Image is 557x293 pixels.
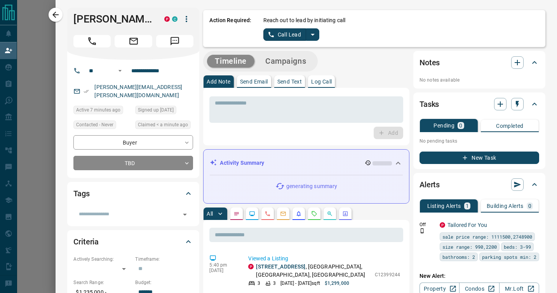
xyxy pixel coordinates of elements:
p: 5:40 pm [209,262,237,268]
svg: Lead Browsing Activity [249,211,255,217]
button: Open [115,66,125,75]
span: size range: 990,2200 [442,243,497,251]
p: Completed [496,123,524,129]
p: No notes available [419,77,539,84]
div: Buyer [73,135,193,150]
svg: Requests [311,211,317,217]
p: 0 [459,123,462,128]
span: sale price range: 1111500,2748900 [442,233,532,241]
div: property.ca [164,16,170,22]
div: Notes [419,53,539,72]
button: Campaigns [258,55,314,68]
span: beds: 3-99 [504,243,531,251]
p: 3 [273,280,276,287]
span: parking spots min: 2 [482,253,536,261]
p: Off [419,221,435,228]
a: [STREET_ADDRESS] [256,263,305,270]
p: , [GEOGRAPHIC_DATA], [GEOGRAPHIC_DATA], [GEOGRAPHIC_DATA] [256,263,371,279]
h2: Notes [419,56,440,69]
button: Open [179,209,190,220]
p: Send Email [240,79,268,84]
h2: Tags [73,187,89,200]
button: New Task [419,152,539,164]
p: [DATE] - [DATE] sqft [280,280,320,287]
svg: Push Notification Only [419,228,425,234]
span: Call [73,35,111,47]
p: $1,299,000 [325,280,349,287]
p: Timeframe: [135,256,193,263]
span: Email [115,35,152,47]
span: bathrooms: 2 [442,253,475,261]
p: 3 [258,280,260,287]
p: Log Call [311,79,332,84]
p: Budget: [135,279,193,286]
p: Action Required: [209,16,251,41]
div: property.ca [248,264,254,269]
p: Pending [433,123,454,128]
p: New Alert: [419,272,539,280]
p: Building Alerts [487,203,524,209]
a: [PERSON_NAME][EMAIL_ADDRESS][PERSON_NAME][DOMAIN_NAME] [94,84,182,98]
div: Wed Oct 12 2016 [135,106,193,117]
p: 1 [466,203,469,209]
span: Signed up [DATE] [138,106,174,114]
div: Activity Summary [210,156,403,170]
h2: Tasks [419,98,439,110]
svg: Opportunities [327,211,333,217]
p: Actively Searching: [73,256,131,263]
p: Reach out to lead by initiating call [263,16,346,24]
div: property.ca [440,222,445,228]
div: Tasks [419,95,539,113]
h2: Alerts [419,178,440,191]
div: Tags [73,184,193,203]
button: Call Lead [263,28,306,41]
p: Add Note [207,79,230,84]
svg: Listing Alerts [296,211,302,217]
div: TBD [73,156,193,170]
p: Viewed a Listing [248,255,400,263]
span: Contacted - Never [76,121,113,129]
p: Send Text [277,79,302,84]
svg: Emails [280,211,286,217]
svg: Notes [233,211,240,217]
p: Listing Alerts [427,203,461,209]
p: All [207,211,213,216]
p: No pending tasks [419,135,539,147]
p: [DATE] [209,268,237,273]
p: Search Range: [73,279,131,286]
p: Activity Summary [220,159,264,167]
span: Message [156,35,193,47]
p: 0 [528,203,531,209]
h1: [PERSON_NAME] [73,13,153,25]
div: condos.ca [172,16,178,22]
div: Sun Sep 14 2025 [73,106,131,117]
h2: Criteria [73,235,99,248]
p: generating summary [286,182,337,190]
div: Sun Sep 14 2025 [135,120,193,131]
a: Tailored For You [447,222,487,228]
svg: Agent Actions [342,211,348,217]
span: Active 7 minutes ago [76,106,120,114]
div: split button [263,28,320,41]
span: Claimed < a minute ago [138,121,188,129]
button: Timeline [207,55,254,68]
svg: Calls [265,211,271,217]
div: Criteria [73,232,193,251]
div: Alerts [419,175,539,194]
svg: Email Verified [84,89,89,94]
p: C12399244 [375,271,400,278]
